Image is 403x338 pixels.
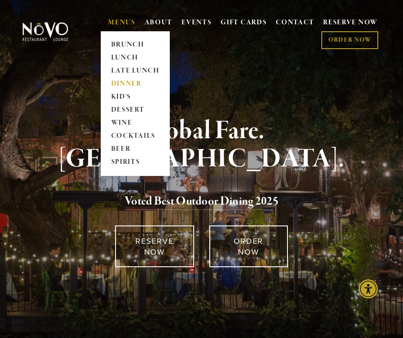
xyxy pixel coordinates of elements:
a: EVENTS [182,18,211,27]
a: DINNER [108,77,162,90]
a: BRUNCH [108,39,162,52]
a: ORDER NOW [321,31,378,49]
a: GIFT CARDS [221,15,267,31]
h2: 5 [32,192,371,211]
a: SPIRITS [108,156,162,169]
a: BEER [108,142,162,156]
a: LATE LUNCH [108,64,162,77]
a: LUNCH [108,51,162,64]
a: WINE [108,116,162,129]
a: ORDER NOW [209,225,288,267]
a: RESERVE NOW [115,225,194,267]
a: CONTACT [276,15,314,31]
a: COCKTAILS [108,129,162,142]
img: Novo Restaurant &amp; Lounge [21,22,70,41]
strong: Global Fare. [GEOGRAPHIC_DATA]. [59,114,345,176]
a: RESERVE NOW [323,15,378,31]
a: DESSERT [108,103,162,116]
a: KID'S [108,90,162,103]
a: MENUS [108,18,135,27]
div: Accessibility Menu [359,279,378,298]
a: ABOUT [145,18,173,27]
a: Voted Best Outdoor Dining 202 [125,194,273,210]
